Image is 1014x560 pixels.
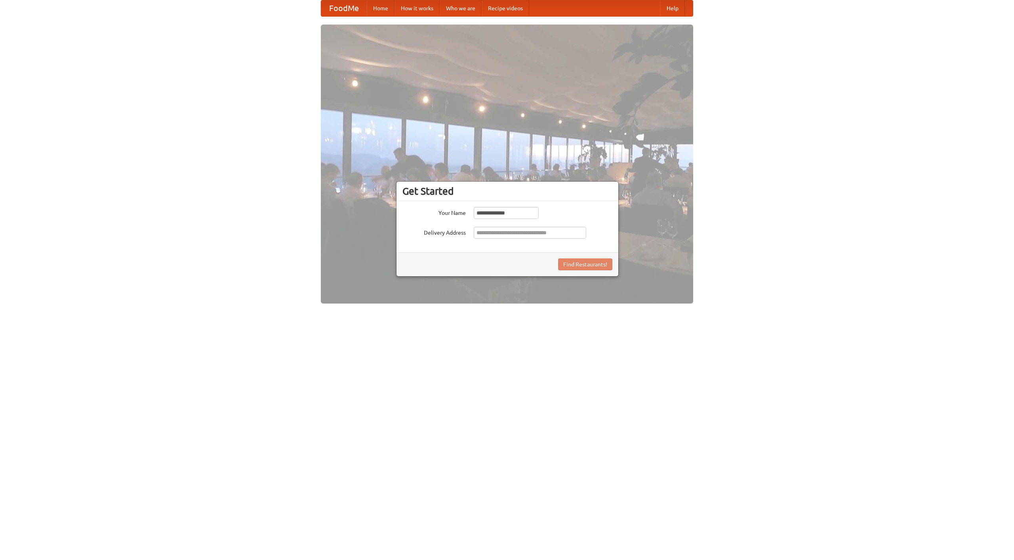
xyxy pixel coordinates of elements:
a: Help [660,0,685,16]
a: Recipe videos [482,0,529,16]
h3: Get Started [402,185,612,197]
a: Who we are [440,0,482,16]
button: Find Restaurants! [558,258,612,270]
label: Your Name [402,207,466,217]
a: FoodMe [321,0,367,16]
label: Delivery Address [402,227,466,237]
a: How it works [395,0,440,16]
a: Home [367,0,395,16]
